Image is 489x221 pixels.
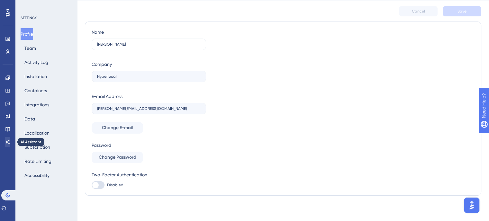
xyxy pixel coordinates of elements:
[102,124,133,132] span: Change E-mail
[92,141,206,149] div: Password
[92,122,143,134] button: Change E-mail
[21,141,54,153] button: Subscription
[92,152,143,163] button: Change Password
[15,2,40,9] span: Need Help?
[97,42,201,47] input: Name Surname
[412,9,425,14] span: Cancel
[21,42,40,54] button: Team
[97,74,201,79] input: Company Name
[443,6,481,16] button: Save
[107,182,123,188] span: Disabled
[21,99,53,110] button: Integrations
[92,28,104,36] div: Name
[99,154,136,161] span: Change Password
[21,127,53,139] button: Localization
[97,106,201,111] input: E-mail Address
[21,170,53,181] button: Accessibility
[462,196,481,215] iframe: UserGuiding AI Assistant Launcher
[92,171,206,179] div: Two-Factor Authentication
[21,71,51,82] button: Installation
[21,15,73,21] div: SETTINGS
[92,93,122,100] div: E-mail Address
[21,155,55,167] button: Rate Limiting
[21,28,33,40] button: Profile
[399,6,438,16] button: Cancel
[21,85,51,96] button: Containers
[92,60,112,68] div: Company
[21,57,52,68] button: Activity Log
[21,113,39,125] button: Data
[457,9,466,14] span: Save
